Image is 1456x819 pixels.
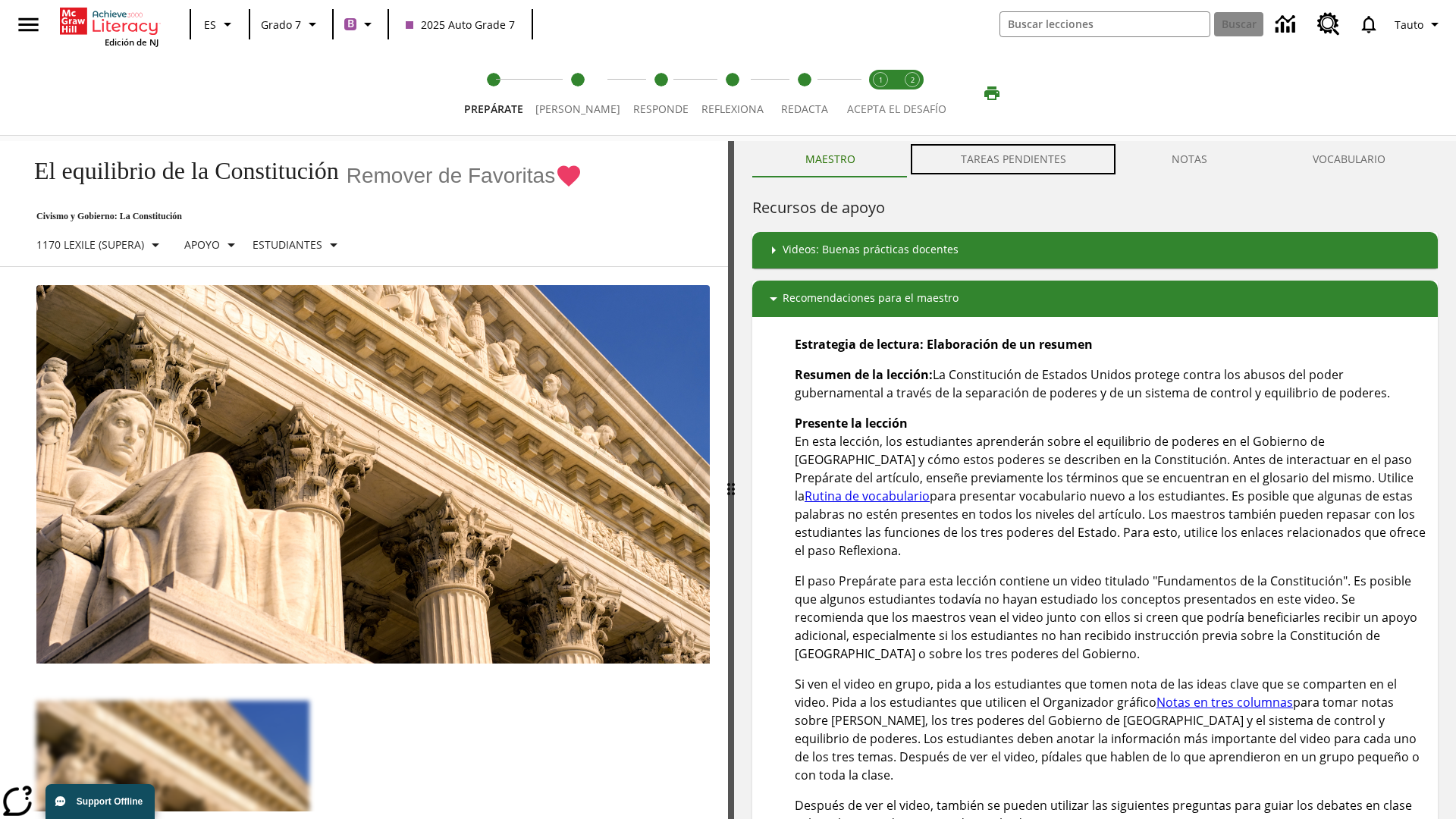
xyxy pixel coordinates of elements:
[752,281,1438,317] div: Recomendaciones para el maestro
[752,196,1438,220] h6: Recursos de apoyo
[968,80,1016,107] button: Imprimir
[1260,141,1438,177] button: VOCABULARIO
[255,11,328,38] button: Grado: Grado 7, Elige un grado
[105,36,158,48] span: Edición de NJ
[752,141,908,177] button: Maestro
[1349,5,1389,44] a: Notificaciones
[689,52,776,135] button: Reflexiona step 4 of 5
[795,572,1426,663] p: El paso Prepárate para esta lección contiene un video titulado "Fundamentos de la Constitución". ...
[347,162,582,189] button: Remover de Favoritas - El equilibrio de la Constitución
[338,11,383,38] button: Boost El color de la clase es morado/púrpura. Cambiar el color de la clase.
[1156,694,1293,711] a: Notas en tres columnas
[781,102,828,116] span: Redacta
[908,141,1119,177] button: TAREAS PENDIENTES
[783,290,959,308] p: Recomendaciones para el maestro
[795,366,1426,402] p: La Constitución de Estados Unidos protege contra los abusos del poder gubernamental a través de l...
[178,231,246,259] button: Tipo de apoyo, Apoyo
[890,52,934,135] button: Acepta el desafío contesta step 2 of 2
[728,141,734,819] div: Pulsa la tecla de intro o la barra espaciadora y luego presiona las flechas de derecha e izquierd...
[464,102,523,116] span: Prepárate
[45,784,155,819] button: Support Offline
[620,52,701,135] button: Responde step 3 of 5
[523,52,632,135] button: Lee step 2 of 5
[36,237,144,253] p: 1170 Lexile (Supera)
[30,231,171,259] button: Seleccione Lexile, 1170 Lexile (Supera)
[795,675,1426,784] p: Si ven el video en grupo, pida a los estudiantes que tomen nota de las ideas clave que se compart...
[1266,4,1308,45] a: Centro de información
[18,211,582,222] p: Civismo y Gobierno: La Constitución
[858,52,902,135] button: Acepta el desafío lee step 1 of 2
[752,232,1438,268] div: Videos: Buenas prácticas docentes
[1119,141,1260,177] button: NOTAS
[783,241,959,259] p: Videos: Buenas prácticas docentes
[911,75,915,85] text: 2
[1308,4,1349,45] a: Centro de recursos, Se abrirá en una pestaña nueva.
[795,336,1093,353] strong: Estrategia de lectura: Elaboración de un resumen
[752,141,1438,177] div: Instructional Panel Tabs
[795,414,1426,560] p: En esta lección, los estudiantes aprenderán sobre el equilibrio de poderes en el Gobierno de [GEO...
[795,415,908,431] strong: Presente la lección
[805,488,930,504] a: Rutina de vocabulario
[60,5,158,48] div: Portada
[196,11,244,38] button: Lenguaje: ES, Selecciona un idioma
[36,285,710,664] img: El edificio del Tribunal Supremo de Estados Unidos ostenta la frase "Igualdad de justicia bajo la...
[764,52,845,135] button: Redacta step 5 of 5
[77,796,143,807] span: Support Offline
[347,164,555,188] span: Remover de Favoritas
[847,102,946,116] span: ACEPTA EL DESAFÍO
[701,102,764,116] span: Reflexiona
[1000,12,1210,36] input: Buscar campo
[204,17,216,33] span: ES
[1395,17,1423,33] span: Tauto
[795,366,933,383] strong: Resumen de la lección:
[452,52,535,135] button: Prepárate step 1 of 5
[406,17,515,33] span: 2025 Auto Grade 7
[1389,11,1450,38] button: Perfil/Configuración
[633,102,689,116] span: Responde
[879,75,883,85] text: 1
[734,141,1456,819] div: activity
[261,17,301,33] span: Grado 7
[246,231,349,259] button: Seleccionar estudiante
[184,237,220,253] p: Apoyo
[253,237,322,253] p: Estudiantes
[6,2,51,47] button: Abrir el menú lateral
[347,14,354,33] span: B
[535,102,620,116] span: [PERSON_NAME]
[18,157,339,185] h1: El equilibrio de la Constitución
